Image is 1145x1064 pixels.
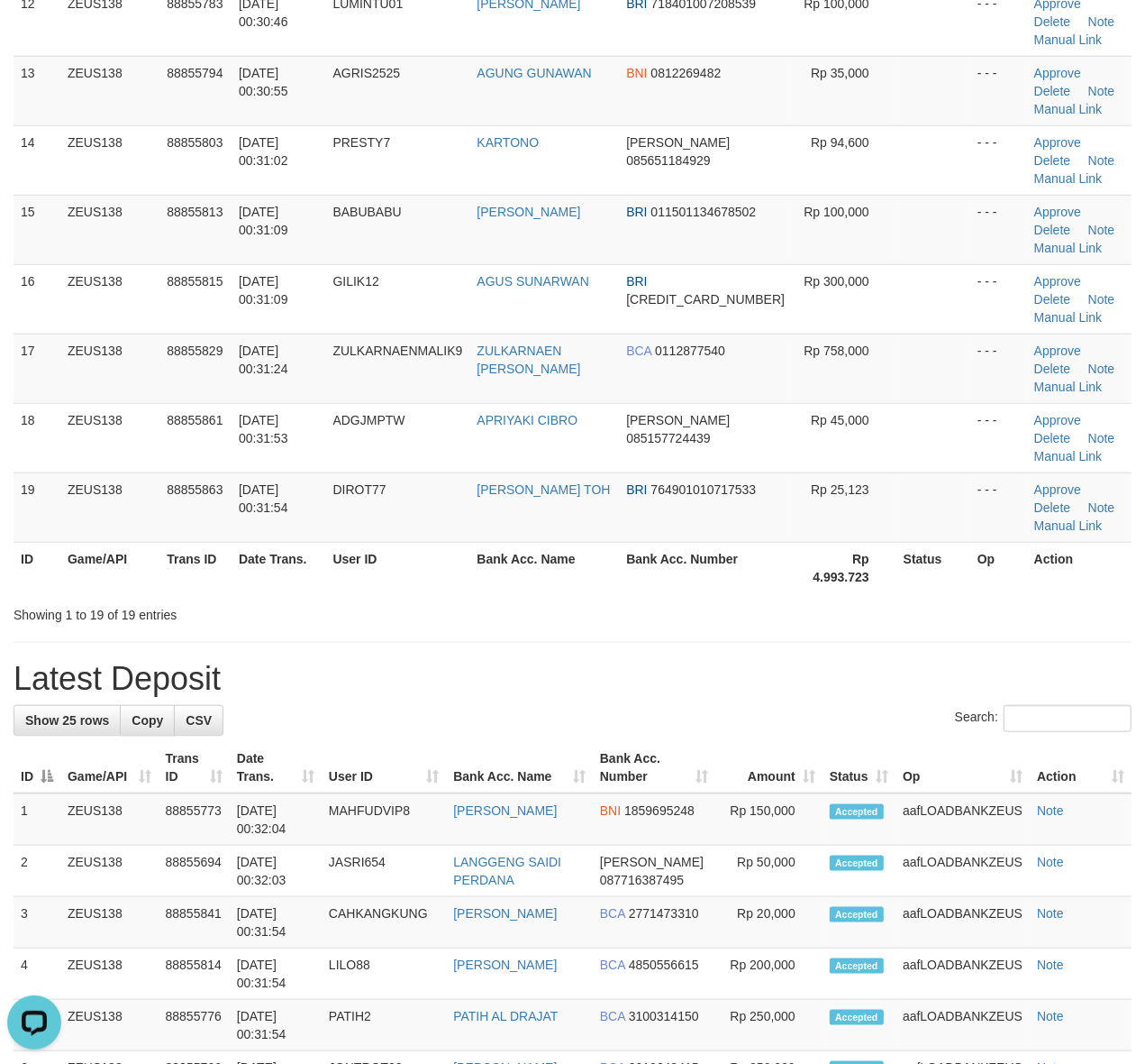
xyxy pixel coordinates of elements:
[626,135,730,150] span: [PERSON_NAME]
[322,846,446,897] td: JASRI654
[955,705,1131,732] label: Search:
[477,413,577,427] a: APRIYAKI CIBRO
[792,542,896,593] th: Rp 4.993.723
[1034,171,1103,186] a: Manual Link
[230,793,322,846] td: [DATE] 00:32:04
[811,413,869,427] span: Rp 45,000
[239,413,288,445] span: [DATE] 00:31:53
[14,742,60,793] th: ID: activate to sort column descending
[804,344,868,358] span: Rp 758,000
[239,205,288,237] span: [DATE] 00:31:09
[14,599,464,624] div: Showing 1 to 19 of 19 entries
[970,542,1027,593] th: Op
[159,1000,230,1051] td: 88855776
[239,482,288,515] span: [DATE] 00:31:54
[811,135,869,150] span: Rp 94,600
[970,334,1027,403] td: - - -
[811,482,869,497] span: Rp 25,123
[1088,14,1115,29] a: Note
[332,482,386,497] span: DIROT77
[895,949,1030,1000] td: aafLOADBANKZEUS
[1034,135,1081,150] a: Approve
[715,897,822,949] td: Rp 20,000
[626,66,647,80] span: BNI
[230,742,322,793] th: Date Trans.: activate to sort column ascending
[626,205,647,219] span: BRI
[1088,153,1115,168] a: Note
[600,873,684,887] span: Copy 087716387495 to clipboard
[1034,449,1103,463] a: Manual Link
[626,292,785,307] span: Copy 106301013839506 to clipboard
[325,542,469,593] th: User ID
[14,661,1131,697] h1: Latest Deposit
[895,742,1030,793] th: Op: activate to sort column ascending
[600,906,625,921] span: BCA
[14,846,60,897] td: 2
[970,472,1027,542] td: - - -
[477,66,591,80] a: AGUNG GUNAWAN
[7,7,61,61] button: Open LiveChat chat widget
[230,1000,322,1051] td: [DATE] 00:31:54
[600,1009,625,1023] span: BCA
[14,56,60,125] td: 13
[830,856,884,871] span: Accepted
[477,482,610,497] a: [PERSON_NAME] TOH
[715,846,822,897] td: Rp 50,000
[60,542,159,593] th: Game/API
[167,135,223,150] span: 88855803
[1034,500,1070,515] a: Delete
[453,1009,558,1023] a: PATIH AL DRAJAT
[600,958,625,972] span: BCA
[332,205,401,219] span: BABUBABU
[1037,958,1064,972] a: Note
[14,403,60,472] td: 18
[239,344,288,376] span: [DATE] 00:31:24
[1088,362,1115,376] a: Note
[804,205,868,219] span: Rp 100,000
[715,742,822,793] th: Amount: activate to sort column ascending
[14,334,60,403] td: 17
[895,793,1030,846] td: aafLOADBANKZEUS
[14,705,121,736] a: Show 25 rows
[895,846,1030,897] td: aafLOADBANKZEUS
[174,705,223,736] a: CSV
[593,742,715,793] th: Bank Acc. Number: activate to sort column ascending
[1034,32,1103,47] a: Manual Link
[600,803,621,818] span: BNI
[239,66,288,98] span: [DATE] 00:30:55
[896,542,970,593] th: Status
[822,742,895,793] th: Status: activate to sort column ascending
[60,56,159,125] td: ZEUS138
[60,264,159,334] td: ZEUS138
[60,897,159,949] td: ZEUS138
[651,482,757,497] span: Copy 764901010717533 to clipboard
[1037,855,1064,869] a: Note
[1034,153,1070,168] a: Delete
[970,125,1027,195] td: - - -
[60,1000,159,1051] td: ZEUS138
[159,742,230,793] th: Trans ID: activate to sort column ascending
[322,949,446,1000] td: LILO88
[970,264,1027,334] td: - - -
[477,135,539,150] a: KARTONO
[1088,292,1115,307] a: Note
[159,949,230,1000] td: 88855814
[1034,223,1070,237] a: Delete
[120,705,175,736] a: Copy
[1037,803,1064,818] a: Note
[186,713,212,728] span: CSV
[1034,431,1070,445] a: Delete
[1034,518,1103,533] a: Manual Link
[14,897,60,949] td: 3
[60,195,159,264] td: ZEUS138
[1030,742,1131,793] th: Action: activate to sort column ascending
[830,804,884,820] span: Accepted
[715,793,822,846] td: Rp 150,000
[167,205,223,219] span: 88855813
[1088,500,1115,515] a: Note
[60,403,159,472] td: ZEUS138
[159,846,230,897] td: 88855694
[60,949,159,1000] td: ZEUS138
[1034,344,1081,358] a: Approve
[1034,310,1103,325] a: Manual Link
